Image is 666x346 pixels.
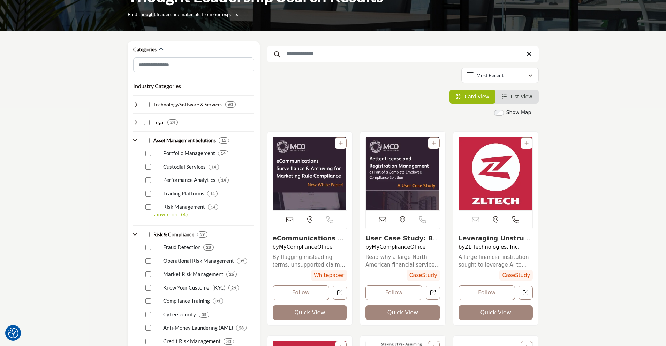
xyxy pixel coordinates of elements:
label: Show Map [506,109,531,116]
input: Search Category [133,57,254,72]
a: View details about zl-technologies-inc [459,137,533,210]
div: 14 Results For Trading Platforms [207,191,218,197]
a: View List [502,94,532,99]
input: Select Know Your Customer (KYC) checkbox [145,285,151,291]
h4: Asset Management Solutions: Offering investment strategies, portfolio management, and performance... [153,137,216,144]
img: User Case Study: Better License and Registration Management listing image [366,137,440,210]
h3: Industry Categories [133,82,181,90]
p: Credit Risk Management: Assessing and managing credit risks for securities industry firms and inv... [163,337,221,345]
a: Open Resources [426,286,440,300]
div: 35 Results For Operational Risk Management [237,258,247,264]
input: Select Portfolio Management checkbox [145,151,151,156]
p: Portfolio Management: Developing and implementing investment strategies for client portfolios. [163,149,215,157]
b: 30 [226,339,231,344]
span: CaseStudy [499,270,533,281]
input: Select Risk Management checkbox [145,204,151,210]
div: 28 Results For Fraud Detection [203,244,214,251]
h4: by [273,244,347,250]
span: List View [510,94,532,99]
input: Select Operational Risk Management checkbox [145,258,151,264]
input: Select Anti-Money Laundering (AML) checkbox [145,325,151,331]
a: Add To List For Resource [524,140,529,146]
b: 28 [206,245,211,250]
a: MyComplianceOffice [372,244,426,250]
a: View Card [456,94,489,99]
b: 14 [221,178,226,183]
div: 26 Results For Market Risk Management [226,271,237,277]
input: Select Technology/Software & Services checkbox [144,102,150,107]
b: 14 [211,164,216,169]
button: Follow [459,285,515,300]
div: 26 Results For Know Your Customer (KYC) [228,285,239,291]
input: Select Legal checkbox [144,120,150,125]
b: 60 [228,102,233,107]
a: MyComplianceOffice [279,244,333,250]
div: 15 Results For Asset Management Solutions [219,137,229,144]
b: 26 [231,285,236,290]
b: 14 [221,151,226,156]
input: Select Market Risk Management checkbox [145,271,151,277]
b: 31 [215,299,220,303]
p: Market Risk Management: Managing market risks, such as interest rate and currency risks, for secu... [163,270,224,278]
button: Quick View [459,305,533,320]
div: 35 Results For Cybersecurity [199,312,209,318]
b: 14 [210,191,215,196]
span: Card View [464,94,489,99]
h3: Leveraging Unstructured Data for AI [459,234,533,242]
div: 31 Results For Compliance Training [213,298,223,304]
b: 28 [239,325,244,330]
div: 14 Results For Custodial Services [209,164,219,170]
p: Find thought leadership materials from our experts [128,11,238,18]
a: Add To List For Resource [432,140,436,146]
h3: User Case Study: Better License and Registration Management [365,234,440,242]
button: Quick View [273,305,347,320]
div: 59 Results For Risk & Compliance [197,231,207,238]
input: Select Cybersecurity checkbox [145,312,151,317]
p: Fraud Detection: Implementing systems and processes to detect and prevent fraud in the securities... [163,243,200,251]
b: 24 [170,120,175,125]
p: show more (4) [153,211,254,218]
p: Cybersecurity: Providing cybersecurity solutions to protect securities industry firms from cyber ... [163,310,196,318]
input: Select Fraud Detection checkbox [145,245,151,250]
button: Follow [273,285,330,300]
a: By flagging misleading terms, unsupported claims and ambiguous language, employee communications ... [273,253,347,269]
a: A large financial institution sought to leverage AI to analyze and review large volumes of unstru... [459,253,533,269]
div: 14 Results For Risk Management [208,204,218,210]
input: Search Keyword [267,46,539,62]
li: Card View [449,90,495,104]
button: Consent Preferences [8,328,18,338]
input: Select Custodial Services checkbox [145,164,151,170]
button: Most Recent [461,68,539,83]
a: Read why a large North American financial services firm chose MCO because the MyComplianceOffice ... [365,253,440,269]
h4: Risk & Compliance: Helping securities industry firms manage risk, ensure compliance, and prevent ... [153,231,194,238]
a: Open Resources [519,286,533,300]
img: Revisit consent button [8,328,18,338]
div: 30 Results For Credit Risk Management [224,338,234,345]
p: Compliance Training: Providing training programs to help securities industry professionals unders... [163,297,210,305]
h4: Technology/Software & Services: Developing and implementing technology solutions to support secur... [153,101,222,108]
input: Select Risk & Compliance checkbox [144,232,150,237]
input: Select Compliance Training checkbox [145,298,151,304]
input: Select Asset Management Solutions checkbox [144,138,150,143]
input: Select Performance Analytics checkbox [145,177,151,183]
div: 24 Results For Legal [167,119,178,125]
div: 14 Results For Performance Analytics [218,177,229,183]
button: Quick View [365,305,440,320]
h4: by [365,244,440,250]
p: Operational Risk Management: Identifying and managing operational risks in the securities industry. [163,257,234,265]
i: Open Contact Info [512,216,519,223]
p: Trading Platforms: Providing technology platforms for executing trades and managing investment po... [163,190,204,198]
span: Whitepaper [311,270,347,281]
a: View details about mycomplianceoffice [365,234,439,249]
a: View details about zl-technologies-inc [459,234,530,249]
img: Leveraging Unstructured Data for AI listing image [459,137,533,210]
a: View details about mycomplianceoffice [273,137,347,210]
img: eCommunications Surveillance & Archiving for Marketing Rule Compliance listing image [273,137,347,210]
button: Follow [365,285,422,300]
b: 59 [200,232,205,237]
b: 26 [229,272,234,277]
p: Custodial Services: Providing secure custody and safekeeping of client assets. [163,163,206,171]
a: Open Resources [333,286,347,300]
div: 14 Results For Portfolio Management [218,150,228,156]
h4: Legal: Providing legal advice, compliance support, and litigation services to securities industry... [153,119,165,126]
